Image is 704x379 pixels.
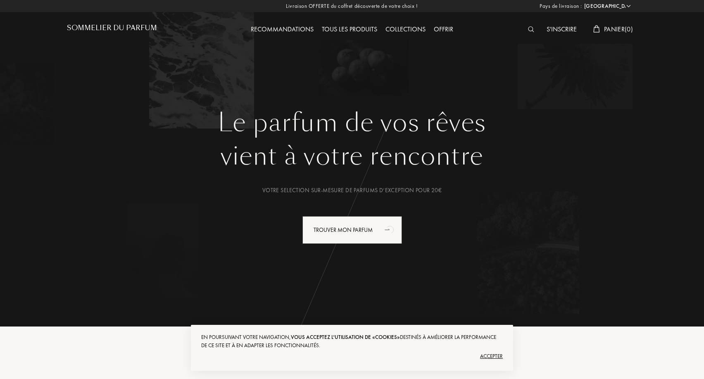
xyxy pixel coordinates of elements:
[430,25,457,33] a: Offrir
[201,350,503,363] div: Accepter
[542,25,581,33] a: S'inscrire
[604,25,633,33] span: Panier ( 0 )
[381,24,430,35] div: Collections
[201,333,503,350] div: En poursuivant votre navigation, destinés à améliorer la performance de ce site et à en adapter l...
[67,24,157,32] h1: Sommelier du Parfum
[318,25,381,33] a: Tous les produits
[318,24,381,35] div: Tous les produits
[382,221,398,238] div: animation
[430,24,457,35] div: Offrir
[302,216,402,244] div: Trouver mon parfum
[540,2,582,10] span: Pays de livraison :
[73,108,631,138] h1: Le parfum de vos rêves
[247,24,318,35] div: Recommandations
[528,26,534,32] img: search_icn_white.svg
[291,334,400,341] span: vous acceptez l'utilisation de «cookies»
[73,138,631,175] div: vient à votre rencontre
[67,24,157,35] a: Sommelier du Parfum
[542,24,581,35] div: S'inscrire
[593,25,600,33] img: cart_white.svg
[247,25,318,33] a: Recommandations
[73,186,631,195] div: Votre selection sur-mesure de parfums d’exception pour 20€
[296,216,408,244] a: Trouver mon parfumanimation
[381,25,430,33] a: Collections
